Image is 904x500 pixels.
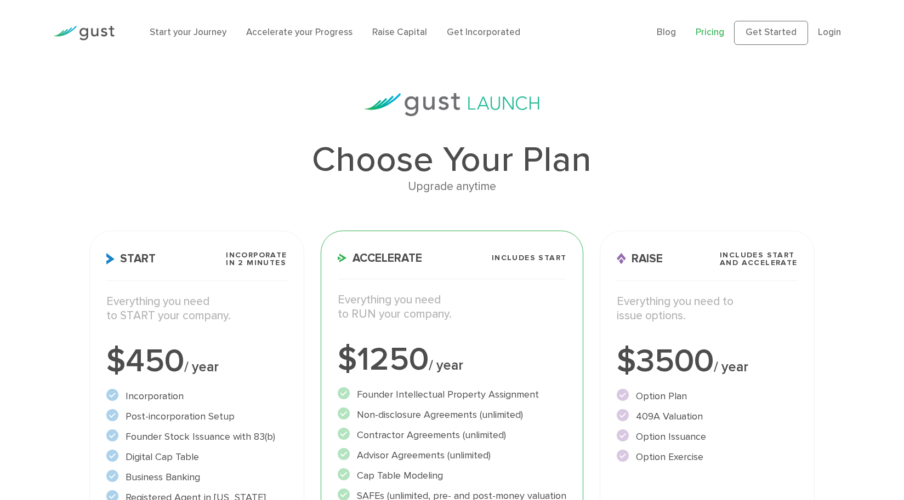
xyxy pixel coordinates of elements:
div: $3500 [617,345,797,378]
div: Upgrade anytime [89,177,814,196]
li: Contractor Agreements (unlimited) [338,428,567,442]
span: Start [106,253,156,265]
a: Login [818,27,841,38]
span: / year [184,359,219,375]
span: Accelerate [338,252,422,264]
li: 409A Valuation [617,409,797,424]
a: Accelerate your Progress [246,27,352,38]
li: Option Plan [617,389,797,404]
li: Incorporation [106,389,287,404]
li: Advisor Agreements (unlimited) [338,448,567,463]
span: Raise [617,253,663,265]
li: Digital Cap Table [106,450,287,464]
p: Everything you need to issue options. [617,295,797,324]
img: Gust Logo [53,26,115,41]
p: Everything you need to RUN your company. [338,293,567,322]
li: Founder Stock Issuance with 83(b) [106,429,287,444]
li: Founder Intellectual Property Assignment [338,387,567,402]
a: Pricing [696,27,724,38]
a: Raise Capital [372,27,427,38]
a: Start your Journey [150,27,226,38]
span: Includes START and ACCELERATE [720,251,798,267]
img: Start Icon X2 [106,253,115,265]
img: gust-launch-logos.svg [364,93,539,116]
li: Non-disclosure Agreements (unlimited) [338,407,567,422]
h1: Choose Your Plan [89,142,814,177]
li: Option Exercise [617,450,797,464]
a: Get Incorporated [447,27,520,38]
div: $450 [106,345,287,378]
a: Get Started [734,21,808,45]
li: Cap Table Modeling [338,468,567,483]
div: $1250 [338,343,567,376]
li: Option Issuance [617,429,797,444]
li: Business Banking [106,470,287,485]
img: Raise Icon [617,253,626,265]
span: Incorporate in 2 Minutes [226,251,287,267]
span: / year [429,357,463,373]
a: Blog [657,27,676,38]
img: Accelerate Icon [338,254,347,262]
span: / year [714,359,748,375]
span: Includes START [492,254,567,262]
p: Everything you need to START your company. [106,295,287,324]
li: Post-incorporation Setup [106,409,287,424]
